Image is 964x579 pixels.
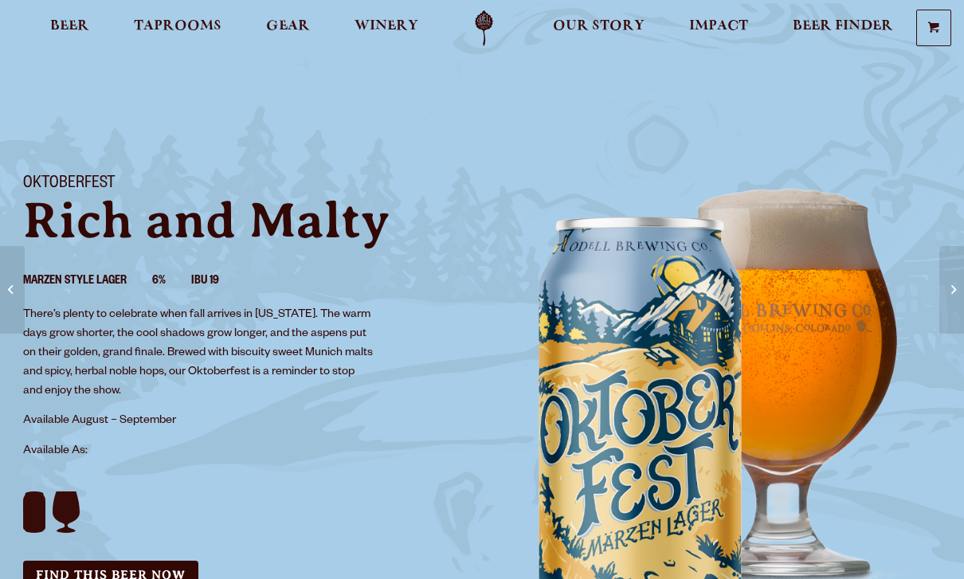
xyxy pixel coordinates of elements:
[782,10,903,46] a: Beer Finder
[50,20,89,33] span: Beer
[689,20,748,33] span: Impact
[679,10,758,46] a: Impact
[23,412,375,431] p: Available August – September
[344,10,429,46] a: Winery
[23,195,463,246] p: Rich and Malty
[256,10,320,46] a: Gear
[123,10,232,46] a: Taprooms
[266,20,310,33] span: Gear
[793,20,893,33] span: Beer Finder
[191,272,245,292] li: IBU 19
[543,10,655,46] a: Our Story
[23,442,463,461] p: Available As:
[355,20,418,33] span: Winery
[152,272,191,292] li: 6%
[134,20,221,33] span: Taprooms
[40,10,100,46] a: Beer
[553,20,645,33] span: Our Story
[23,306,375,401] p: There’s plenty to celebrate when fall arrives in [US_STATE]. The warm days grow shorter, the cool...
[23,272,152,292] li: Marzen Style Lager
[23,174,463,195] h1: Oktoberfest
[454,10,514,46] a: Odell Home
